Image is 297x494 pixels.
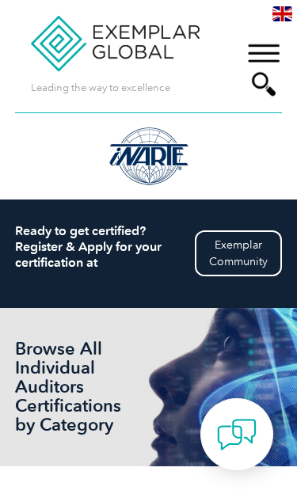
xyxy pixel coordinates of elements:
[31,79,170,97] p: Leading the way to excellence
[195,230,282,276] a: ExemplarCommunity
[15,340,154,435] h1: Browse All Individual Auditors Certifications by Category
[272,6,292,21] img: en
[217,415,257,454] img: contact-chat.png
[15,223,283,271] h2: Ready to get certified? Register & Apply for your certification at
